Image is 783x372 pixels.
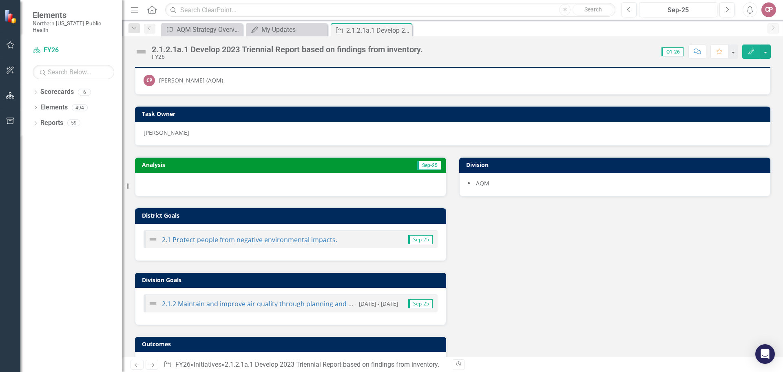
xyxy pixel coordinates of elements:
[40,118,63,128] a: Reports
[755,344,775,364] div: Open Intercom Messenger
[417,161,441,170] span: Sep-25
[142,162,287,168] h3: Analysis
[261,25,325,35] div: My Updates
[33,46,114,55] a: FY26
[177,25,241,35] div: AQM Strategy Overview
[408,235,433,244] span: Sep-25
[639,2,717,17] button: Sep-25
[72,104,88,111] div: 494
[248,25,325,35] a: My Updates
[165,3,615,17] input: Search ClearPoint...
[142,341,442,347] h3: Outcomes
[135,45,148,58] img: Not Defined
[163,25,241,35] a: AQM Strategy Overview
[346,25,410,36] div: 2.1.2.1a.1 Develop 2023 Triennial Report based on findings from inventory.
[573,4,613,16] button: Search
[4,9,18,24] img: ClearPoint Strategy
[162,299,450,308] a: 2.1.2 Maintain and improve air quality through planning and community education (Planning).
[144,129,762,137] div: [PERSON_NAME]
[642,5,714,15] div: Sep-25
[761,2,776,17] button: CP
[584,6,602,13] span: Search
[466,162,766,168] h3: Division
[78,89,91,96] div: 6
[33,20,114,33] small: Northern [US_STATE] Public Health
[175,361,190,368] a: FY26
[148,298,158,308] img: Not Defined
[40,87,74,97] a: Scorecards
[142,212,442,218] h3: District Goals
[164,360,447,370] div: » »
[144,75,155,86] div: CP
[33,65,114,79] input: Search Below...
[67,120,80,127] div: 59
[33,10,114,20] span: Elements
[142,111,766,117] h3: Task Owner
[661,47,683,56] span: Q1-26
[408,299,433,308] span: Sep-25
[359,300,398,307] small: [DATE] - [DATE]
[194,361,221,368] a: Initiatives
[148,234,158,244] img: Not Defined
[159,76,223,85] div: [PERSON_NAME] (AQM)
[225,361,439,368] div: 2.1.2.1a.1 Develop 2023 Triennial Report based on findings from inventory.
[40,103,68,112] a: Elements
[476,179,489,187] span: AQM
[152,54,423,60] div: FY26
[142,277,442,283] h3: Division Goals
[152,45,423,54] div: 2.1.2.1a.1 Develop 2023 Triennial Report based on findings from inventory.
[162,235,337,244] a: 2.1 Protect people from negative environmental impacts.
